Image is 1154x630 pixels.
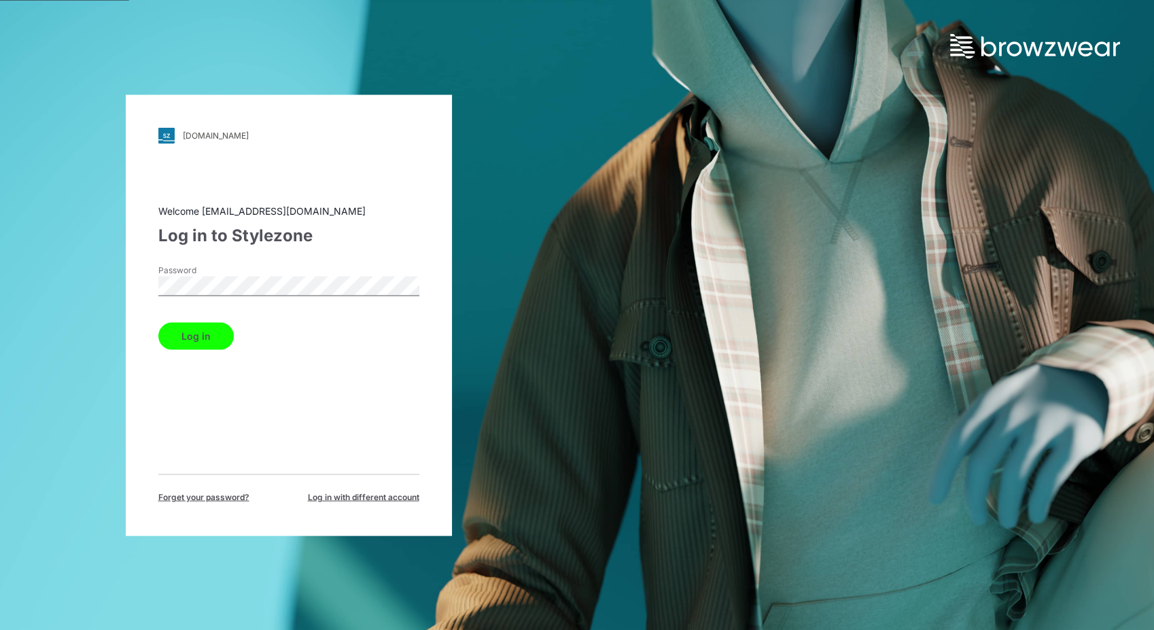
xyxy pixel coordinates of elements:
[158,491,249,503] span: Forget your password?
[158,127,175,143] img: svg+xml;base64,PHN2ZyB3aWR0aD0iMjgiIGhlaWdodD0iMjgiIHZpZXdCb3g9IjAgMCAyOCAyOCIgZmlsbD0ibm9uZSIgeG...
[308,491,419,503] span: Log in with different account
[158,203,419,217] div: Welcome [EMAIL_ADDRESS][DOMAIN_NAME]
[158,264,253,276] label: Password
[158,223,419,247] div: Log in to Stylezone
[183,130,249,141] div: [DOMAIN_NAME]
[158,127,419,143] a: [DOMAIN_NAME]
[950,34,1120,58] img: browzwear-logo.73288ffb.svg
[158,322,234,349] button: Log in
